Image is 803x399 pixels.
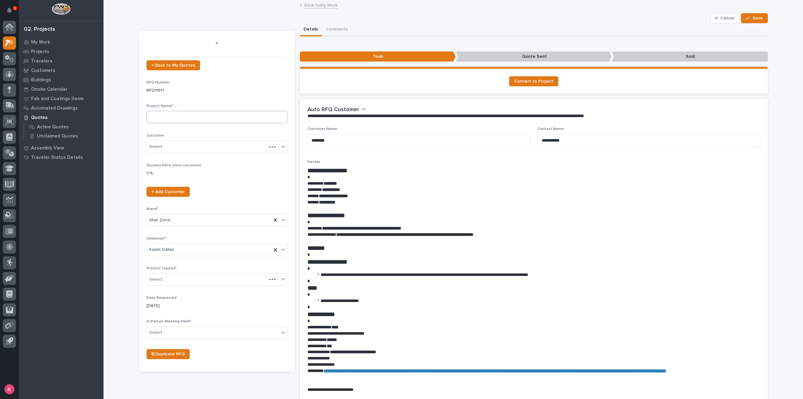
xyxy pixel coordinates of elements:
[19,143,104,153] a: Assembly View
[146,164,201,167] span: Success Rate (from customer)
[146,207,158,211] span: Brand
[31,58,52,64] p: Travelers
[300,51,456,62] p: Todo
[146,349,190,359] a: ⎘ Duplicate RFQ
[741,13,768,23] button: Save
[19,84,104,94] a: Onsite Calendar
[146,296,177,300] span: Date Requested
[31,40,50,45] p: My Work
[710,13,740,23] button: Cancel
[31,145,64,151] p: Assembly View
[307,106,359,113] h2: Auto RFQ Customer
[149,246,174,253] span: Kaleb Dallas
[19,47,104,56] a: Projects
[3,4,16,17] button: Notifications
[146,320,191,323] span: In-Person Meeting Held?
[149,217,171,224] span: Stair Zone
[456,51,612,62] p: Quote Sent
[24,26,55,33] div: 02. Projects
[31,87,67,92] p: Onsite Calendar
[307,127,337,131] span: Customer Name
[146,170,287,177] p: 0 %
[322,23,352,36] button: Comments
[152,63,195,67] span: ← Back to My Quotes
[146,134,164,137] span: Customer
[19,66,104,75] a: Customers
[52,3,70,15] img: Workspace Logo
[146,303,287,309] p: [DATE]
[509,76,558,86] a: Convert to Project
[19,103,104,113] a: Automated Drawings
[304,1,338,8] a: Back toMy Work
[149,143,165,150] div: Select...
[24,132,104,140] a: Unclaimed Quotes
[31,155,83,160] p: Traveler Status Details
[19,56,104,66] a: Travelers
[19,94,104,103] a: Fab and Coatings Items
[612,51,768,62] p: Sold
[8,8,16,18] div: Notifications1
[307,160,320,164] span: Details
[146,60,200,70] a: ← Back to My Quotes
[19,153,104,162] a: Traveler Status Details
[146,104,173,108] span: Project Name
[514,79,553,84] span: Convert to Project
[19,75,104,84] a: Buildings
[300,23,322,36] button: Details
[146,237,166,240] span: Salesman
[720,15,734,21] span: Cancel
[3,383,16,396] button: users-avatar
[19,37,104,47] a: My Work
[31,115,48,121] p: Quotes
[31,49,49,55] p: Projects
[146,267,177,270] span: Product Type(s)
[146,81,170,84] span: RFQ Number
[538,127,564,131] span: Contact Name
[149,276,165,283] div: Select...
[146,87,287,94] p: RFQ11811
[146,38,287,47] p: -
[31,96,84,102] p: Fab and Coatings Items
[152,352,185,356] span: ⎘ Duplicate RFQ
[31,68,55,73] p: Customers
[24,122,104,131] a: Active Quotes
[19,113,104,122] a: Quotes
[752,15,763,21] span: Save
[14,6,16,10] p: 1
[37,133,78,139] p: Unclaimed Quotes
[149,329,165,336] div: Select...
[307,106,366,113] button: Auto RFQ Customer
[146,187,190,197] a: + Add Customer
[31,77,51,83] p: Buildings
[152,190,185,194] span: + Add Customer
[31,105,78,111] p: Automated Drawings
[37,124,69,130] p: Active Quotes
